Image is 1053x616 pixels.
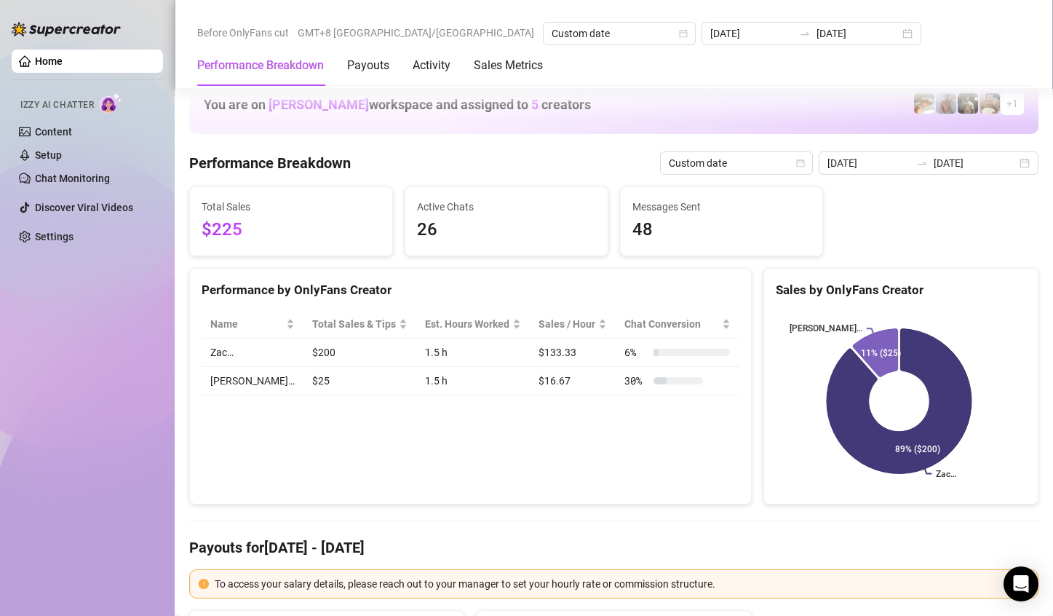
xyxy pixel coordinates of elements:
[100,92,122,114] img: AI Chatter
[669,152,804,174] span: Custom date
[827,155,910,171] input: Start date
[936,93,956,114] img: Joey
[1006,95,1018,111] span: + 1
[197,57,324,74] div: Performance Breakdown
[632,216,811,244] span: 48
[710,25,793,42] input: Start date
[958,93,978,114] img: Tony
[35,55,63,67] a: Home
[303,367,416,395] td: $25
[417,199,596,215] span: Active Chats
[417,216,596,244] span: 26
[539,316,595,332] span: Sales / Hour
[530,367,616,395] td: $16.67
[20,98,94,112] span: Izzy AI Chatter
[347,57,389,74] div: Payouts
[413,57,450,74] div: Activity
[215,576,1029,592] div: To access your salary details, please reach out to your manager to set your hourly rate or commis...
[1004,566,1038,601] div: Open Intercom Messenger
[632,199,811,215] span: Messages Sent
[312,316,396,332] span: Total Sales & Tips
[474,57,543,74] div: Sales Metrics
[616,310,739,339] th: Chat Conversion
[916,157,928,169] span: to
[916,157,928,169] span: swap-right
[202,216,381,244] span: $225
[269,97,369,112] span: [PERSON_NAME]
[980,93,1000,114] img: Aussieboy_jfree
[197,22,289,44] span: Before OnlyFans cut
[624,344,648,360] span: 6 %
[679,29,688,38] span: calendar
[799,28,811,39] span: to
[796,159,805,167] span: calendar
[202,280,739,300] div: Performance by OnlyFans Creator
[189,537,1038,558] h4: Payouts for [DATE] - [DATE]
[35,202,133,213] a: Discover Viral Videos
[934,155,1017,171] input: End date
[530,310,616,339] th: Sales / Hour
[914,93,934,114] img: Zac
[35,126,72,138] a: Content
[35,173,110,184] a: Chat Monitoring
[416,339,530,367] td: 1.5 h
[303,310,416,339] th: Total Sales & Tips
[298,22,534,44] span: GMT+8 [GEOGRAPHIC_DATA]/[GEOGRAPHIC_DATA]
[35,231,73,242] a: Settings
[816,25,899,42] input: End date
[12,22,121,36] img: logo-BBDzfeDw.svg
[776,280,1026,300] div: Sales by OnlyFans Creator
[799,28,811,39] span: swap-right
[624,316,718,332] span: Chat Conversion
[531,97,539,112] span: 5
[199,579,209,589] span: exclamation-circle
[303,339,416,367] td: $200
[204,97,591,113] h1: You are on workspace and assigned to creators
[202,367,303,395] td: [PERSON_NAME]…
[530,339,616,367] td: $133.33
[202,310,303,339] th: Name
[425,316,509,332] div: Est. Hours Worked
[789,324,862,334] text: [PERSON_NAME]…
[202,199,381,215] span: Total Sales
[189,153,351,173] h4: Performance Breakdown
[936,469,956,479] text: Zac…
[552,23,687,44] span: Custom date
[210,316,283,332] span: Name
[624,373,648,389] span: 30 %
[35,149,62,161] a: Setup
[416,367,530,395] td: 1.5 h
[202,339,303,367] td: Zac…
